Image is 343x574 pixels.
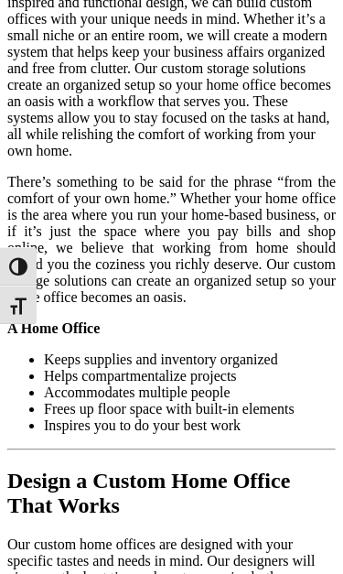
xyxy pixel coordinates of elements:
[7,469,336,518] h2: Design a Custom Home Office That Works
[44,368,336,384] li: Helps compartmentalize projects
[7,174,336,305] span: There’s something to be said for the phrase “from the comfort of your own home.” Whether your hom...
[44,417,336,434] li: Inspires you to do your best work
[44,401,336,417] li: Frees up floor space with built-in elements
[44,352,336,368] li: Keeps supplies and inventory organized
[44,384,336,401] li: Accommodates multiple people
[7,320,100,336] span: A Home Office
